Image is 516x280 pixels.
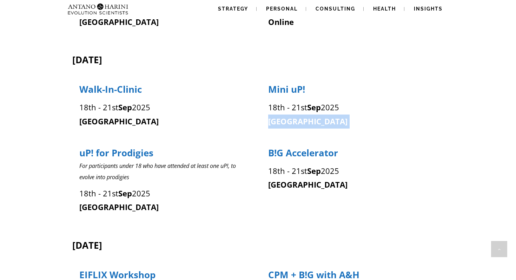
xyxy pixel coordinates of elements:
[414,6,443,12] span: Insights
[79,100,248,115] p: 18th - 21st 2025
[79,116,159,126] strong: [GEOGRAPHIC_DATA]
[268,17,294,27] strong: Online
[268,146,338,159] span: B!G Accelerator
[79,187,248,201] p: 18th - 21st 2025
[72,53,102,66] span: [DATE]
[268,116,348,126] strong: [GEOGRAPHIC_DATA]
[218,6,248,12] span: Strategy
[266,6,298,12] span: Personal
[79,162,236,181] em: For participants under 18 who have attended at least one uP!, to evolve into prodigies
[79,17,159,27] strong: [GEOGRAPHIC_DATA]
[268,100,437,115] p: 18th - 21st 2025
[118,188,132,198] strong: Sep
[79,83,142,96] span: Walk-In-Clinic
[307,165,321,176] strong: Sep
[79,146,153,159] span: uP! for Prodigies
[268,179,348,190] strong: [GEOGRAPHIC_DATA]
[373,6,396,12] span: Health
[72,239,102,252] span: [DATE]
[79,202,159,212] strong: [GEOGRAPHIC_DATA]
[268,164,437,178] p: 18th - 21st 2025
[307,102,321,112] strong: Sep
[316,6,355,12] span: Consulting
[268,83,305,96] span: Mini uP!
[118,102,132,112] strong: Sep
